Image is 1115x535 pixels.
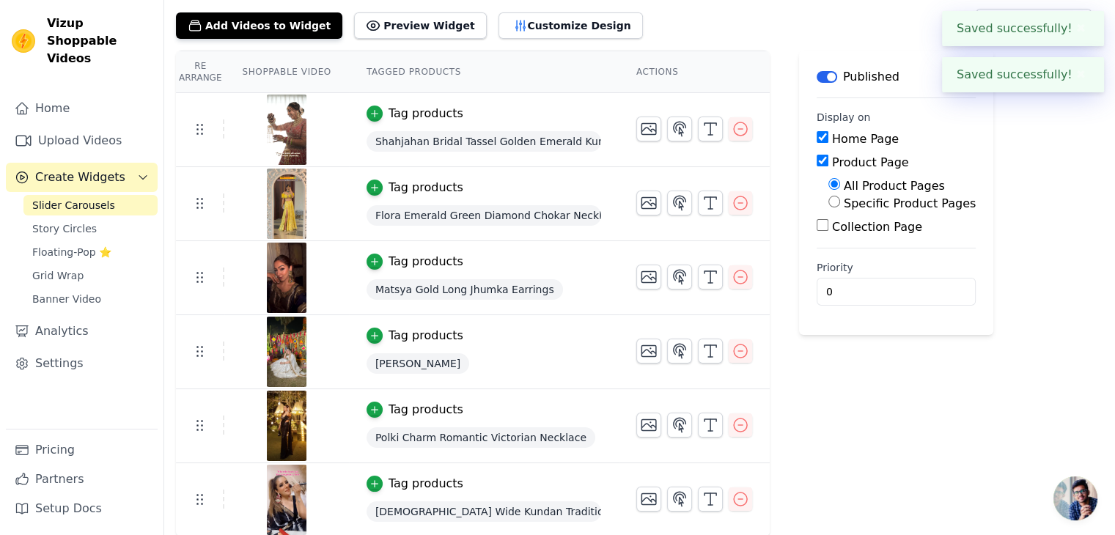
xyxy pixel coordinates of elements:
[32,245,111,259] span: Floating-Pop ⭐
[354,12,486,39] button: Preview Widget
[367,105,463,122] button: Tag products
[817,260,976,275] label: Priority
[367,179,463,196] button: Tag products
[6,494,158,523] a: Setup Docs
[367,131,601,152] span: Shahjahan Bridal Tassel Golden Emerald Kundan Choker Necklace
[389,179,463,196] div: Tag products
[6,317,158,346] a: Analytics
[367,475,463,492] button: Tag products
[367,427,595,448] span: Polki Charm Romantic Victorian Necklace
[942,57,1104,92] div: Saved successfully!
[389,401,463,418] div: Tag products
[844,179,945,193] label: All Product Pages
[266,317,307,387] img: vizup-images-72c7.jpg
[1072,66,1089,84] button: Close
[266,391,307,461] img: vizup-images-9766.jpg
[636,265,661,289] button: Change Thumbnail
[389,475,463,492] div: Tag products
[844,196,976,210] label: Specific Product Pages
[498,12,643,39] button: Customize Design
[176,51,224,93] th: Re Arrange
[636,117,661,141] button: Change Thumbnail
[832,220,922,234] label: Collection Page
[976,9,1092,37] button: How to setup?
[367,401,463,418] button: Tag products
[23,265,158,286] a: Grid Wrap
[266,95,307,165] img: vizup-images-dd62.jpg
[32,221,97,236] span: Story Circles
[32,292,101,306] span: Banner Video
[636,339,661,364] button: Change Thumbnail
[367,205,601,226] span: Flora Emerald Green Diamond Chokar Necklace
[176,12,342,39] button: Add Videos to Widget
[266,169,307,239] img: vizup-images-aecc.jpg
[367,327,463,344] button: Tag products
[6,435,158,465] a: Pricing
[6,349,158,378] a: Settings
[389,327,463,344] div: Tag products
[6,126,158,155] a: Upload Videos
[389,105,463,122] div: Tag products
[636,487,661,512] button: Change Thumbnail
[832,132,899,146] label: Home Page
[843,68,899,86] p: Published
[266,243,307,313] img: vizup-images-72d1.jpg
[367,501,601,522] span: [DEMOGRAPHIC_DATA] Wide Kundan Traditional [PERSON_NAME] Earrings
[23,195,158,215] a: Slider Carousels
[942,11,1104,46] div: Saved successfully!
[47,15,152,67] span: Vizup Shoppable Videos
[6,465,158,494] a: Partners
[817,110,871,125] legend: Display on
[32,268,84,283] span: Grid Wrap
[23,289,158,309] a: Banner Video
[224,51,348,93] th: Shoppable Video
[12,29,35,53] img: Vizup
[1053,476,1097,520] a: Open chat
[1072,20,1089,37] button: Close
[23,242,158,262] a: Floating-Pop ⭐
[367,353,469,374] span: [PERSON_NAME]
[23,218,158,239] a: Story Circles
[32,198,115,213] span: Slider Carousels
[636,191,661,215] button: Change Thumbnail
[6,94,158,123] a: Home
[349,51,619,93] th: Tagged Products
[266,465,307,535] img: vizup-images-a838.jpg
[832,155,909,169] label: Product Page
[389,253,463,270] div: Tag products
[367,279,563,300] span: Matsya Gold Long Jhumka Earrings
[6,163,158,192] button: Create Widgets
[619,51,770,93] th: Actions
[367,253,463,270] button: Tag products
[636,413,661,438] button: Change Thumbnail
[35,169,125,186] span: Create Widgets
